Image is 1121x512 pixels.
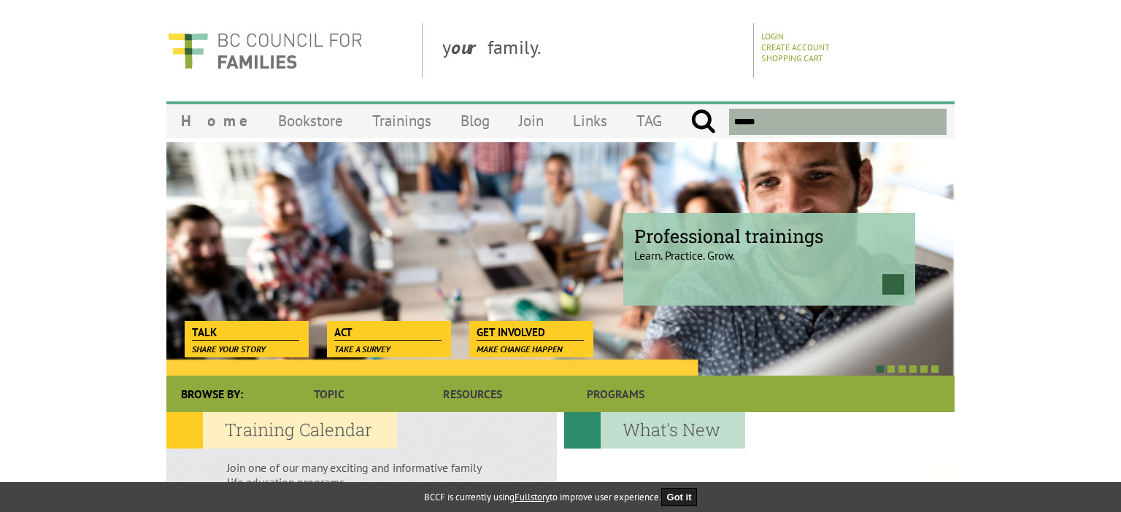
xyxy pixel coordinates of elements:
span: Share your story [192,344,266,354]
a: Blog [446,104,504,138]
a: Shopping Cart [761,53,823,63]
strong: our [451,35,488,59]
a: Login [761,31,784,42]
a: Join [504,104,558,138]
a: Links [558,104,622,138]
span: Act [334,325,442,341]
a: Act Take a survey [327,321,449,341]
div: Browse By: [166,376,258,412]
img: BC Council for FAMILIES [166,23,363,78]
a: Talk Share your story [185,321,307,341]
span: Get Involved [477,325,584,341]
a: Create Account [761,42,830,53]
span: Professional trainings [634,224,904,248]
a: Topic [258,376,401,412]
span: Talk [192,325,299,341]
h2: Training Calendar [166,412,397,449]
a: Get Involved Make change happen [469,321,591,341]
a: TAG [622,104,677,138]
a: Fullstory [515,491,550,503]
p: Learn. Practice. Grow. [634,236,904,263]
button: Got it [661,488,698,506]
a: Home [166,104,263,138]
input: Submit [690,109,716,135]
a: Resources [401,376,544,412]
p: Join one of our many exciting and informative family life education programs. [227,460,496,489]
a: Trainings [358,104,446,138]
span: Take a survey [334,344,390,354]
h2: What's New [564,412,745,449]
a: Bookstore [263,104,358,138]
div: y family. [431,23,754,78]
a: Programs [544,376,687,412]
span: Make change happen [477,344,563,354]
